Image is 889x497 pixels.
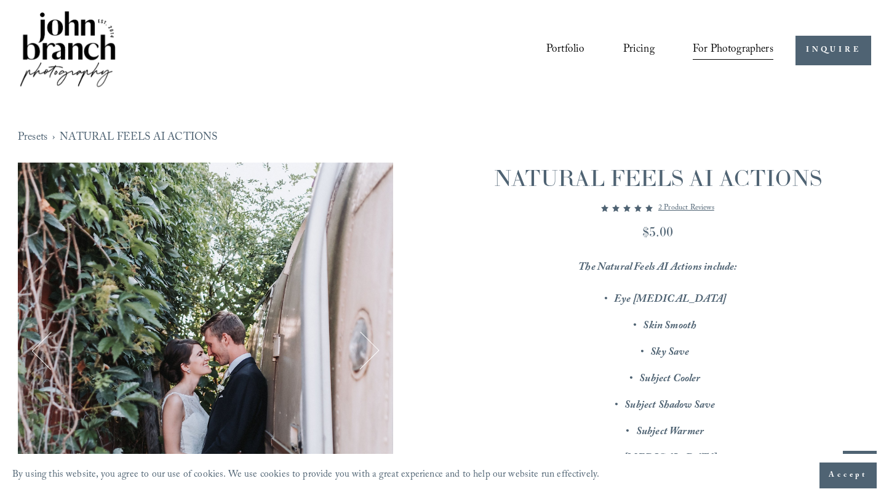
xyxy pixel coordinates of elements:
[12,466,599,485] p: By using this website, you agree to our use of cookies. We use cookies to provide you with a grea...
[693,39,773,62] a: folder dropdown
[18,128,47,149] a: Presets
[829,469,867,482] span: Accept
[623,450,716,468] em: [MEDICAL_DATA]
[444,222,871,241] div: $5.00
[52,128,55,149] span: ›
[546,39,585,62] a: Portfolio
[60,128,217,149] a: NATURAL FEELS AI ACTIONS
[636,424,704,442] em: Subject Warmer
[693,40,773,61] span: For Photographers
[623,39,655,62] a: Pricing
[658,201,714,216] a: 2 product reviews
[444,163,871,194] h1: NATURAL FEELS AI ACTIONS
[795,36,871,66] a: INQUIRE
[18,9,118,92] img: John Branch IV Photography
[639,371,700,389] em: Subject Cooler
[819,463,877,488] button: Accept
[650,344,689,362] em: Sky Save
[578,259,736,277] em: The Natural Feels AI Actions include:
[643,318,696,336] em: Skin Smooth
[31,331,70,370] button: Previous
[624,397,715,415] em: Subject Shadow Save
[341,331,380,370] button: Next
[614,291,726,309] em: Eye [MEDICAL_DATA]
